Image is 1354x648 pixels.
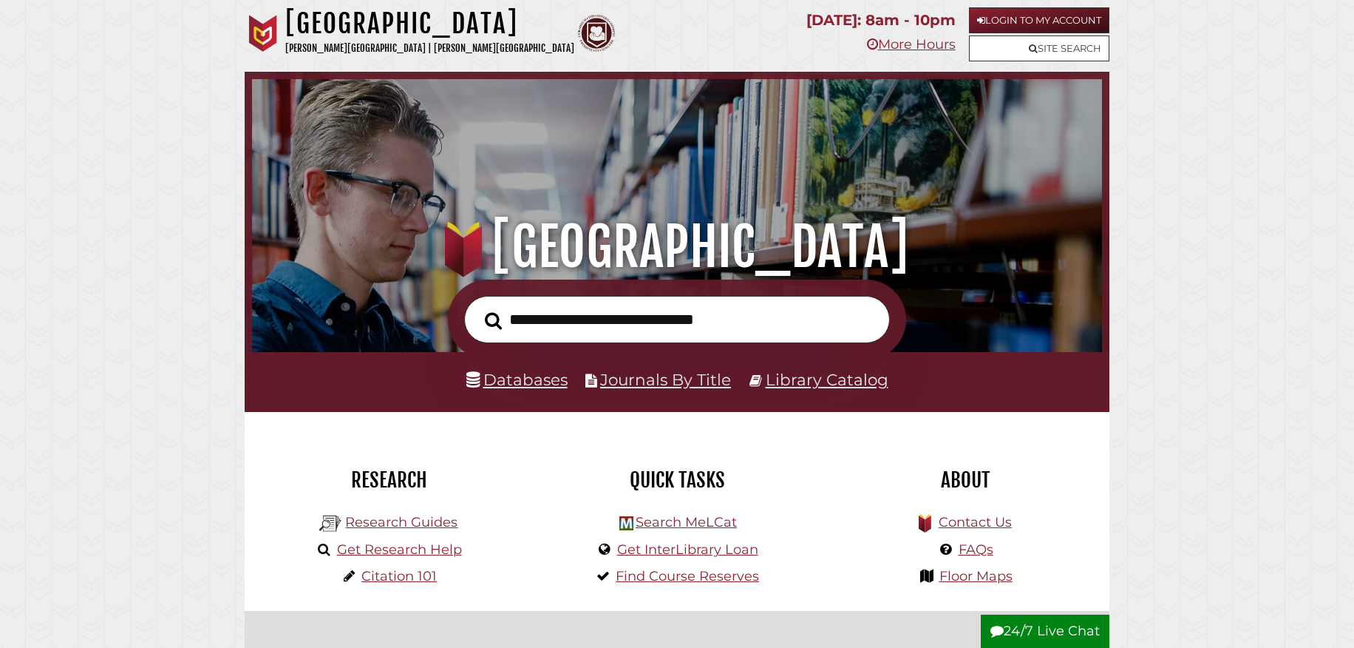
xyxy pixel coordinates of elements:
[345,514,457,530] a: Research Guides
[867,36,956,53] a: More Hours
[578,15,615,52] img: Calvin Theological Seminary
[285,40,574,57] p: [PERSON_NAME][GEOGRAPHIC_DATA] | [PERSON_NAME][GEOGRAPHIC_DATA]
[969,36,1109,61] a: Site Search
[285,7,574,40] h1: [GEOGRAPHIC_DATA]
[832,468,1098,493] h2: About
[939,568,1013,584] a: Floor Maps
[477,308,509,334] button: Search
[361,568,437,584] a: Citation 101
[969,7,1109,33] a: Login to My Account
[619,516,633,530] img: Hekman Library Logo
[466,370,568,389] a: Databases
[245,15,282,52] img: Calvin University
[617,541,758,558] a: Get InterLibrary Loan
[319,513,341,535] img: Hekman Library Logo
[272,215,1081,280] h1: [GEOGRAPHIC_DATA]
[544,468,810,493] h2: Quick Tasks
[636,514,737,530] a: Search MeLCat
[256,468,522,493] h2: Research
[806,7,956,33] p: [DATE]: 8am - 10pm
[337,541,462,558] a: Get Research Help
[766,370,888,389] a: Library Catalog
[600,370,731,389] a: Journals By Title
[485,311,502,330] i: Search
[616,568,759,584] a: Find Course Reserves
[959,541,993,558] a: FAQs
[939,514,1012,530] a: Contact Us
